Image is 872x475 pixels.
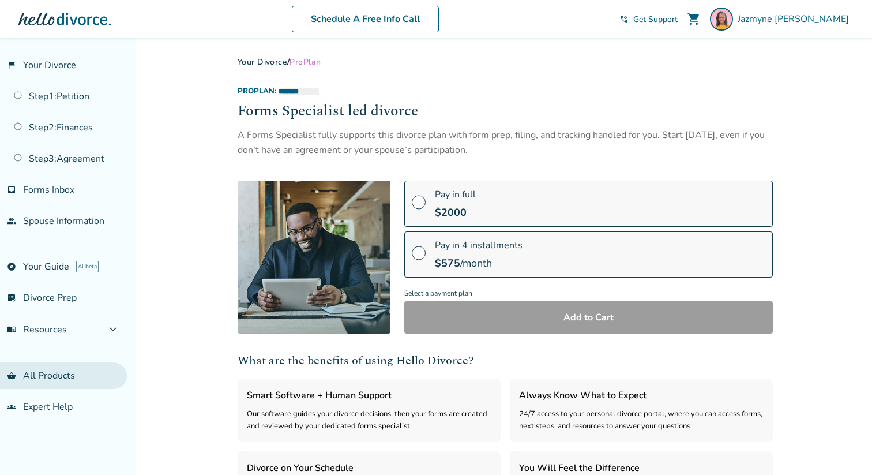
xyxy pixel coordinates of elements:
span: list_alt_check [7,293,16,302]
button: Add to Cart [404,301,773,334]
iframe: Chat Widget [814,420,872,475]
span: Get Support [633,14,678,25]
h2: What are the benefits of using Hello Divorce? [238,352,773,369]
span: Jazmyne [PERSON_NAME] [738,13,854,25]
img: Jazmyne Williams [710,8,733,31]
span: Pay in full [435,188,476,201]
span: expand_more [106,323,120,336]
a: Schedule A Free Info Call [292,6,439,32]
h3: Always Know What to Expect [519,388,764,403]
img: [object Object] [238,181,390,334]
span: inbox [7,185,16,195]
div: /month [435,256,523,270]
span: phone_in_talk [619,14,629,24]
a: phone_in_talkGet Support [619,14,678,25]
span: groups [7,402,16,412]
span: flag_2 [7,61,16,70]
div: Our software guides your divorce decisions, then your forms are created and reviewed by your dedi... [247,408,491,433]
span: shopping_basket [7,371,16,380]
h3: Smart Software + Human Support [247,388,491,403]
span: Forms Inbox [23,184,74,196]
span: $ 2000 [435,205,467,219]
span: menu_book [7,325,16,334]
span: AI beta [76,261,99,272]
span: shopping_cart [687,12,701,26]
a: Your Divorce [238,57,287,68]
span: explore [7,262,16,271]
span: Pay in 4 installments [435,239,523,252]
div: 24/7 access to your personal divorce portal, where you can access forms, next steps, and resource... [519,408,764,433]
h2: Forms Specialist led divorce [238,101,773,123]
div: / [238,57,773,68]
span: $ 575 [435,256,460,270]
span: Pro Plan: [238,86,276,96]
span: Pro Plan [290,57,321,68]
div: A Forms Specialist fully supports this divorce plan with form prep, filing, and tracking handled ... [238,128,773,158]
span: Resources [7,323,67,336]
span: people [7,216,16,226]
span: Select a payment plan [404,286,773,301]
